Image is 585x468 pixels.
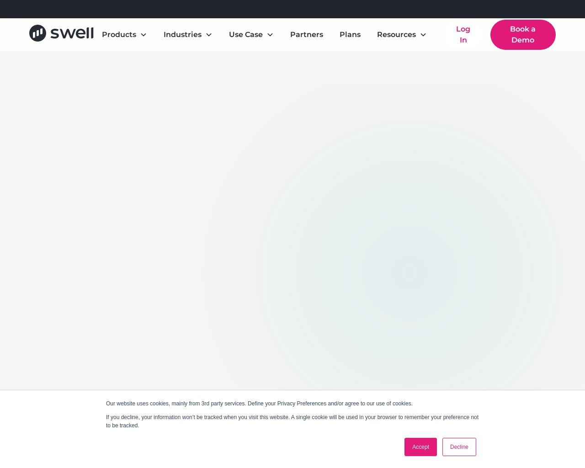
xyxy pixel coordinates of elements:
[442,438,476,456] a: Decline
[370,26,434,44] div: Resources
[29,25,95,45] a: home
[156,26,220,44] div: Industries
[229,29,263,40] div: Use Case
[222,26,281,44] div: Use Case
[283,26,330,44] a: Partners
[443,20,483,49] a: Log In
[332,26,368,44] a: Plans
[95,26,154,44] div: Products
[377,29,416,40] div: Resources
[490,20,556,50] a: Book a Demo
[404,438,437,456] a: Accept
[102,29,136,40] div: Products
[106,399,479,408] p: Our website uses cookies, mainly from 3rd party services. Define your Privacy Preferences and/or ...
[106,413,479,430] p: If you decline, your information won’t be tracked when you visit this website. A single cookie wi...
[164,29,202,40] div: Industries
